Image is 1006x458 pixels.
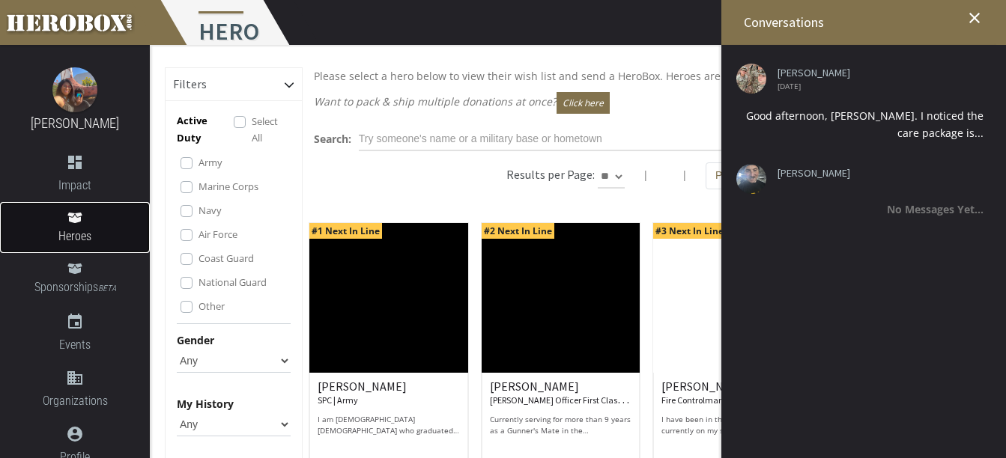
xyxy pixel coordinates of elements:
[490,414,632,436] p: Currently serving for more than 9 years as a Gunner's Mate in the [DEMOGRAPHIC_DATA] Navy and on ...
[482,223,554,239] span: #2 Next In Line
[314,92,980,114] p: Want to pack & ship multiple donations at once?
[653,223,726,239] span: #3 Next In Line
[199,202,222,219] label: Navy
[177,395,234,412] label: My History
[887,202,984,216] b: No Messages Yet...
[52,67,97,112] img: image
[778,82,972,90] span: [DATE]
[199,298,225,314] label: Other
[199,274,267,290] label: National Guard
[490,391,646,406] small: [PERSON_NAME] Officer First Class | Navy
[359,127,763,151] input: Try someone's name or a military base or hometown
[736,107,984,141] div: Good afternoon, [PERSON_NAME]. I noticed the care package is...
[643,168,649,182] span: |
[661,380,804,406] h6: [PERSON_NAME]
[490,380,632,406] h6: [PERSON_NAME]
[199,226,237,242] label: Air Force
[199,250,254,266] label: Coast Guard
[778,67,972,79] a: [PERSON_NAME]
[314,67,980,85] p: Please select a hero below to view their wish list and send a HeroBox. Heroes are listed “Next in...
[733,156,987,228] li: [PERSON_NAME] No Messages Yet...
[173,78,207,91] h6: Filters
[199,154,222,171] label: Army
[318,394,358,406] small: SPC | Army
[309,223,382,239] span: #1 Next In Line
[177,112,234,147] p: Active Duty
[318,414,460,436] p: I am [DEMOGRAPHIC_DATA] [DEMOGRAPHIC_DATA] who graduated from [US_STATE][GEOGRAPHIC_DATA] [DATE] ...
[706,162,747,189] button: Prev
[744,13,824,31] span: Conversations
[318,380,460,406] h6: [PERSON_NAME]
[506,167,595,182] h6: Results per Page:
[661,391,875,406] small: Fire Controlman Leading [PERSON_NAME] Officer | Navy
[252,113,291,146] label: Select All
[682,168,688,182] span: |
[98,284,116,293] small: BETA
[31,115,119,131] a: [PERSON_NAME]
[778,168,972,179] a: [PERSON_NAME]
[733,56,987,153] li: [PERSON_NAME] [DATE] Good afternoon, [PERSON_NAME]. I noticed the care package is...
[199,178,258,195] label: Marine Corps
[177,332,214,349] label: Gender
[661,414,804,436] p: I have been in the navy 6 years and am currently on my second deployment.
[966,9,984,27] i: close
[314,130,351,147] label: Search:
[557,92,610,114] button: Click here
